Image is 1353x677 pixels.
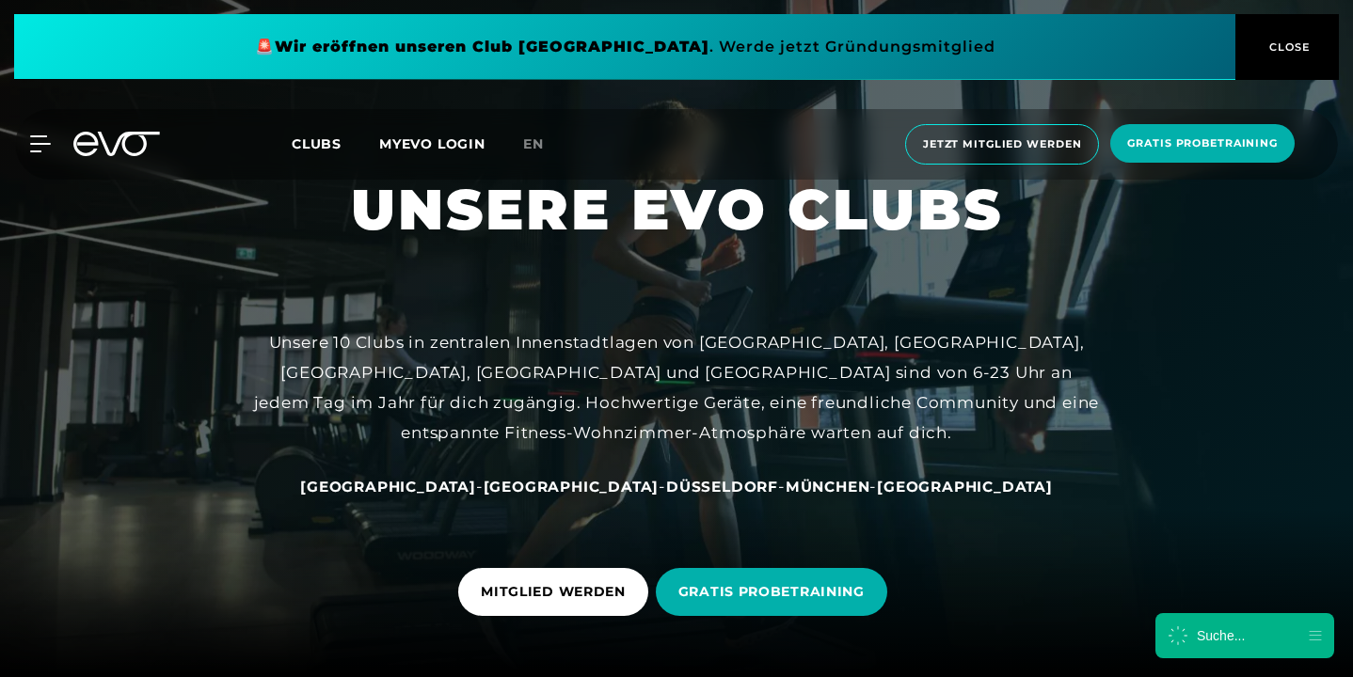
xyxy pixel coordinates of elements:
a: MITGLIED WERDEN [458,554,656,630]
a: [GEOGRAPHIC_DATA] [877,477,1053,496]
span: [GEOGRAPHIC_DATA] [484,478,660,496]
a: en [523,134,566,155]
div: Unsere 10 Clubs in zentralen Innenstadtlagen von [GEOGRAPHIC_DATA], [GEOGRAPHIC_DATA], [GEOGRAPHI... [253,327,1100,449]
span: [GEOGRAPHIC_DATA] [300,478,476,496]
span: [GEOGRAPHIC_DATA] [877,478,1053,496]
span: GRATIS PROBETRAINING [678,582,865,602]
span: Jetzt Mitglied werden [923,136,1081,152]
a: GRATIS PROBETRAINING [656,554,895,630]
span: CLOSE [1265,39,1311,55]
a: Düsseldorf [666,477,778,496]
span: Düsseldorf [666,478,778,496]
a: [GEOGRAPHIC_DATA] [300,477,476,496]
a: [GEOGRAPHIC_DATA] [484,477,660,496]
a: München [786,477,870,496]
h1: UNSERE EVO CLUBS [351,173,1003,246]
a: Gratis Probetraining [1105,124,1300,165]
span: MITGLIED WERDEN [481,582,626,602]
a: Jetzt Mitglied werden [899,124,1105,165]
span: en [523,135,544,152]
span: München [786,478,870,496]
button: CLOSE [1235,14,1339,80]
a: Clubs [292,134,379,152]
span: Gratis Probetraining [1127,135,1278,151]
div: - - - - [253,471,1100,501]
a: MYEVO LOGIN [379,135,485,152]
span: Clubs [292,135,342,152]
